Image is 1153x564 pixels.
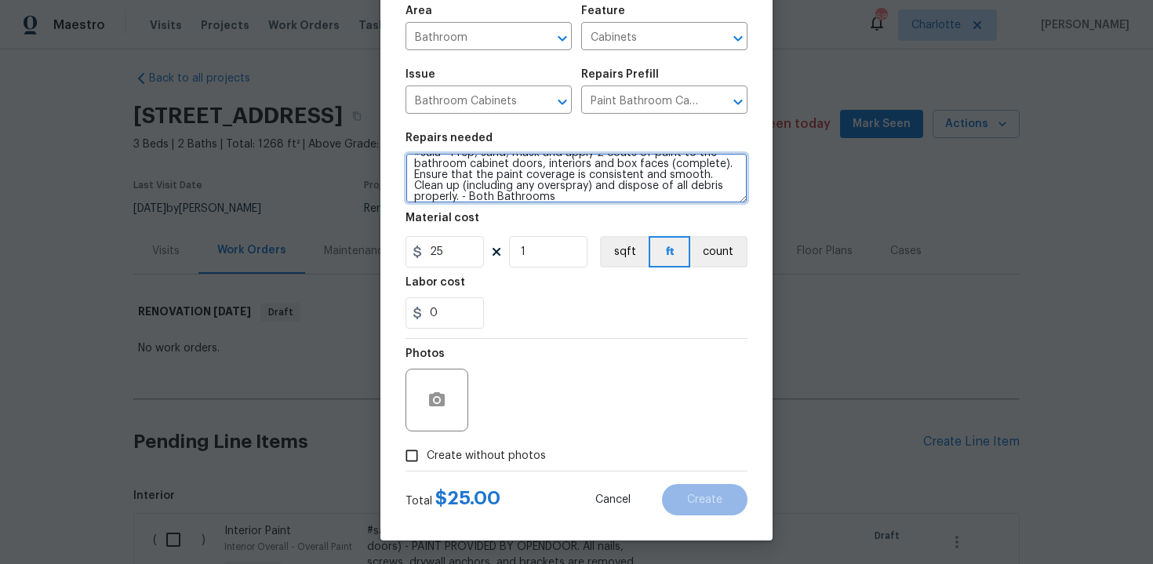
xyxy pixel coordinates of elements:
[406,277,465,288] h5: Labor cost
[551,91,573,113] button: Open
[406,348,445,359] h5: Photos
[406,133,493,144] h5: Repairs needed
[406,213,479,224] h5: Material cost
[687,494,722,506] span: Create
[727,91,749,113] button: Open
[649,236,690,267] button: ft
[406,69,435,80] h5: Issue
[406,153,747,203] textarea: #sala - Prep, sand, mask and apply 2 coats of paint to the bathroom cabinet doors, interiors and ...
[727,27,749,49] button: Open
[600,236,649,267] button: sqft
[435,489,500,508] span: $ 25.00
[690,236,747,267] button: count
[406,490,500,509] div: Total
[427,448,546,464] span: Create without photos
[595,494,631,506] span: Cancel
[581,69,659,80] h5: Repairs Prefill
[570,484,656,515] button: Cancel
[551,27,573,49] button: Open
[406,5,432,16] h5: Area
[581,5,625,16] h5: Feature
[662,484,747,515] button: Create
